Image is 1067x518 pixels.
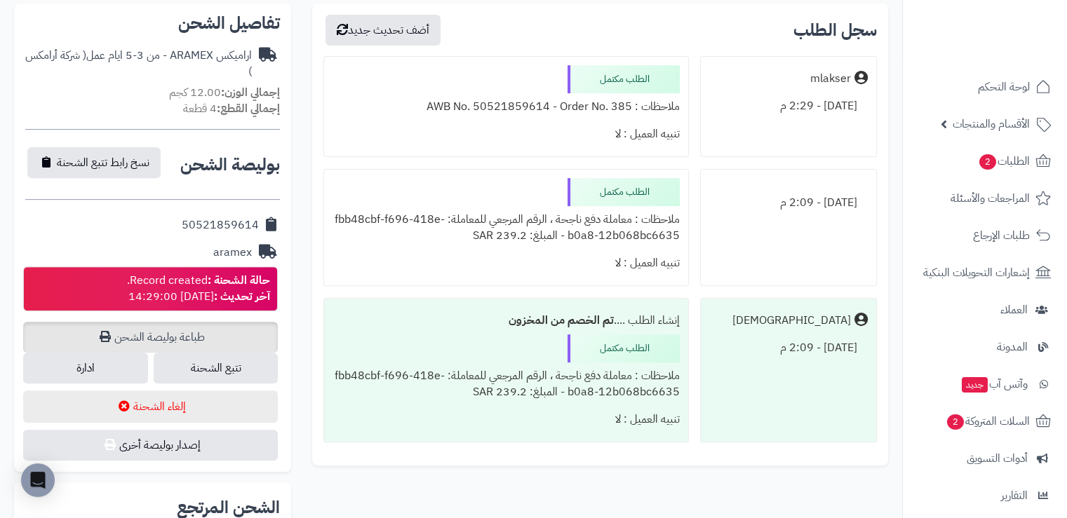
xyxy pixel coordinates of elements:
strong: حالة الشحنة : [208,272,270,289]
a: الطلبات2 [911,144,1059,178]
span: لوحة التحكم [978,77,1030,97]
div: إنشاء الطلب .... [333,307,680,334]
strong: إجمالي الوزن: [221,84,280,101]
button: أضف تحديث جديد [326,15,441,46]
div: اراميكس ARAMEX - من 3-5 ايام عمل [25,48,252,80]
a: طباعة بوليصة الشحن [23,322,278,353]
a: العملاء [911,293,1059,327]
div: الطلب مكتمل [568,65,680,93]
div: تنبيه العميل : لا [333,406,680,433]
div: الطلب مكتمل [568,334,680,362]
a: التقارير [911,479,1059,512]
a: تتبع الشحنة [154,353,279,383]
button: إصدار بوليصة أخرى [23,430,278,461]
div: Record created. [DATE] 14:29:00 [127,273,270,305]
a: وآتس آبجديد [911,367,1059,401]
a: إشعارات التحويلات البنكية [911,256,1059,289]
span: السلات المتروكة [946,411,1030,431]
div: [DATE] - 2:09 م [709,189,868,217]
span: جديد [962,377,988,393]
div: [DATE] - 2:29 م [709,93,868,120]
span: 2 [979,154,996,170]
a: طلبات الإرجاع [911,219,1059,252]
span: التقارير [1001,486,1028,505]
div: 50521859614 [182,217,259,233]
div: ملاحظات : معاملة دفع ناجحة ، الرقم المرجعي للمعاملة: fbb48cbf-f696-418e-b0a8-12b068bc6635 - المبل... [333,362,680,406]
button: نسخ رابط تتبع الشحنة [27,147,161,178]
span: الطلبات [978,151,1030,171]
a: المراجعات والأسئلة [911,182,1059,215]
b: تم الخصم من المخزون [509,312,614,329]
span: وآتس آب [960,374,1028,394]
a: المدونة [911,330,1059,364]
span: الأقسام والمنتجات [953,114,1030,134]
div: ملاحظات : معاملة دفع ناجحة ، الرقم المرجعي للمعاملة: fbb48cbf-f696-418e-b0a8-12b068bc6635 - المبل... [333,206,680,250]
span: نسخ رابط تتبع الشحنة [57,154,149,171]
h2: بوليصة الشحن [180,156,280,173]
span: ( شركة أرامكس ) [25,47,252,80]
strong: إجمالي القطع: [217,100,280,117]
div: mlakser [810,71,851,87]
span: أدوات التسويق [967,449,1028,468]
span: المراجعات والأسئلة [951,189,1030,208]
h3: سجل الطلب [793,22,877,39]
small: 4 قطعة [183,100,280,117]
span: المدونة [997,337,1028,357]
div: تنبيه العميل : لا [333,250,680,277]
div: [DEMOGRAPHIC_DATA] [732,313,851,329]
div: تنبيه العميل : لا [333,121,680,148]
a: أدوات التسويق [911,442,1059,475]
span: إشعارات التحويلات البنكية [923,263,1030,282]
span: طلبات الإرجاع [973,226,1030,245]
button: إلغاء الشحنة [23,390,278,423]
a: ادارة [23,353,148,383]
small: 12.00 كجم [169,84,280,101]
h2: تفاصيل الشحن [25,15,280,32]
div: aramex [213,245,252,261]
h2: الشحن المرتجع [177,499,280,516]
div: [DATE] - 2:09 م [709,334,868,362]
strong: آخر تحديث : [214,288,270,305]
div: Open Intercom Messenger [21,463,55,497]
a: السلات المتروكة2 [911,404,1059,438]
span: 2 [947,414,964,430]
span: العملاء [1000,300,1028,320]
div: الطلب مكتمل [568,178,680,206]
div: ملاحظات : AWB No. 50521859614 - Order No. 385 [333,93,680,121]
a: لوحة التحكم [911,70,1059,104]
